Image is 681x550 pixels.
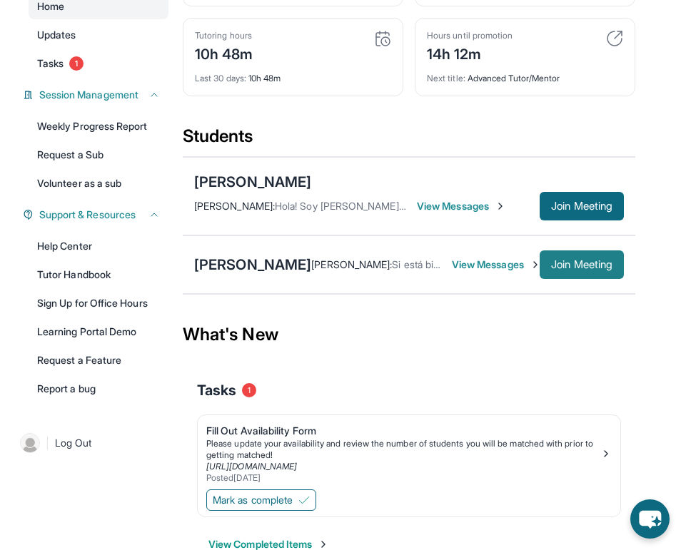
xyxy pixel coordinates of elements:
[183,125,635,156] div: Students
[29,113,168,139] a: Weekly Progress Report
[194,255,311,275] div: [PERSON_NAME]
[29,170,168,196] a: Volunteer as a sub
[194,200,275,212] span: [PERSON_NAME] :
[495,200,506,212] img: Chevron-Right
[530,259,541,270] img: Chevron-Right
[374,30,391,47] img: card
[29,142,168,168] a: Request a Sub
[427,41,513,64] div: 14h 12m
[69,56,84,71] span: 1
[29,51,168,76] a: Tasks1
[452,258,540,272] span: View Messages
[206,461,297,472] a: [URL][DOMAIN_NAME]
[14,427,168,459] a: |Log Out
[194,172,311,192] div: [PERSON_NAME]
[183,303,635,366] div: What's New
[55,436,92,450] span: Log Out
[427,30,513,41] div: Hours until promotion
[29,319,168,345] a: Learning Portal Demo
[39,208,136,222] span: Support & Resources
[540,250,624,279] button: Join Meeting
[195,73,246,83] span: Last 30 days :
[213,493,293,507] span: Mark as complete
[551,202,612,210] span: Join Meeting
[392,258,445,270] span: Si está bien
[46,434,49,452] span: |
[417,199,506,213] span: View Messages
[195,41,253,64] div: 10h 48m
[195,64,391,84] div: 10h 48m
[195,30,253,41] div: Tutoring hours
[311,258,392,270] span: [PERSON_NAME] :
[39,88,138,102] span: Session Management
[606,30,623,47] img: card
[34,88,160,102] button: Session Management
[29,233,168,259] a: Help Center
[34,208,160,222] button: Support & Resources
[29,22,168,48] a: Updates
[540,192,624,220] button: Join Meeting
[242,383,256,397] span: 1
[206,489,316,511] button: Mark as complete
[427,73,465,83] span: Next title :
[197,380,236,400] span: Tasks
[198,415,620,487] a: Fill Out Availability FormPlease update your availability and review the number of students you w...
[29,376,168,402] a: Report a bug
[275,200,638,212] span: Hola! Soy [PERSON_NAME] de Step Up Tutoring, tenemos tutoria hoy de 7-8 pm
[206,424,600,438] div: Fill Out Availability Form
[551,260,612,269] span: Join Meeting
[37,56,64,71] span: Tasks
[206,472,600,484] div: Posted [DATE]
[206,438,600,461] div: Please update your availability and review the number of students you will be matched with prior ...
[427,64,623,84] div: Advanced Tutor/Mentor
[29,347,168,373] a: Request a Feature
[29,262,168,287] a: Tutor Handbook
[20,433,40,453] img: user-img
[29,290,168,316] a: Sign Up for Office Hours
[298,494,310,506] img: Mark as complete
[37,28,76,42] span: Updates
[630,499,670,539] button: chat-button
